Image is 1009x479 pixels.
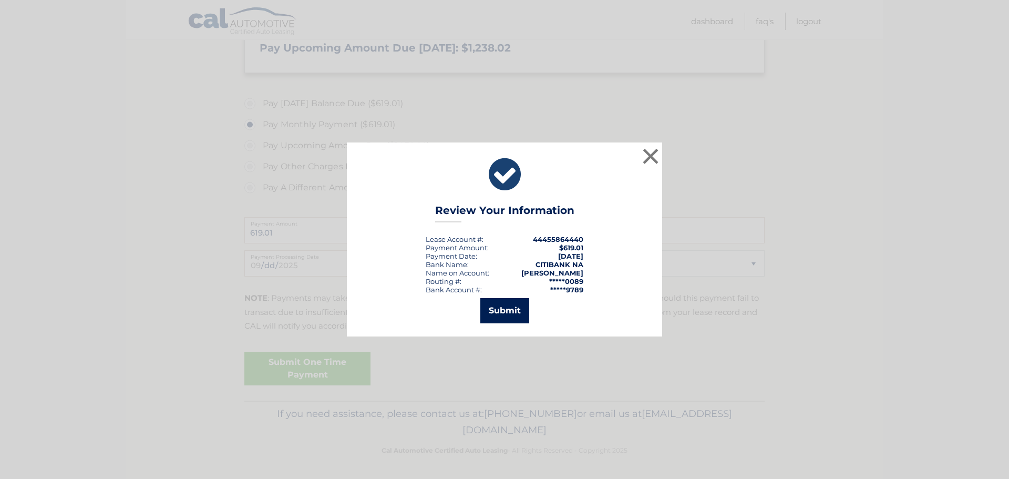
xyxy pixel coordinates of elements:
[426,252,477,260] div: :
[426,277,461,286] div: Routing #:
[426,243,489,252] div: Payment Amount:
[426,286,482,294] div: Bank Account #:
[426,252,476,260] span: Payment Date
[536,260,583,269] strong: CITIBANK NA
[426,235,483,243] div: Lease Account #:
[558,252,583,260] span: [DATE]
[435,204,574,222] h3: Review Your Information
[426,269,489,277] div: Name on Account:
[640,146,661,167] button: ×
[559,243,583,252] span: $619.01
[521,269,583,277] strong: [PERSON_NAME]
[533,235,583,243] strong: 44455864440
[426,260,469,269] div: Bank Name:
[480,298,529,323] button: Submit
